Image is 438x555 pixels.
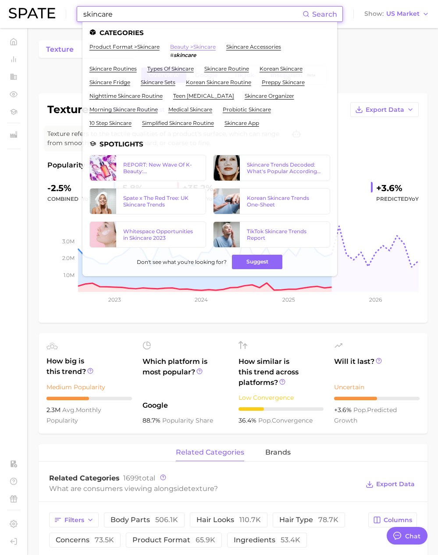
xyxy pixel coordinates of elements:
span: Filters [64,516,84,524]
span: 2.3m [46,406,62,414]
a: Log out. Currently logged in with e-mail yumi.toki@spate.nyc. [7,535,20,548]
a: Skincare Trends Decoded: What's Popular According to Google Search & TikTok [213,155,330,181]
span: texture [46,45,74,53]
div: Skincare Trends Decoded: What's Popular According to Google Search & TikTok [247,161,323,174]
li: Categories [89,29,330,36]
a: nighttime skincare routine [89,92,163,99]
span: monthly popularity [46,406,101,424]
li: Spotlights [89,140,330,148]
span: convergence [258,416,313,424]
a: 10 step skincare [89,120,132,126]
a: skincare sets [141,79,175,85]
button: ShowUS Market [362,8,431,20]
a: REPORT: New Wave Of K-Beauty: [GEOGRAPHIC_DATA]’s Trending Innovations In Skincare & Color Cosmetics [89,155,207,181]
span: 65.9k [196,536,215,544]
div: -2.5% [47,181,107,195]
button: Columns [368,512,417,527]
span: Which platform is most popular? [142,356,228,396]
a: skincare fridge [89,79,130,85]
span: hair looks [196,516,261,523]
button: Export Data [350,102,419,117]
span: Columns [384,516,412,524]
span: Export Data [366,106,404,114]
span: 110.7k [239,516,261,524]
div: combined [47,194,107,204]
span: Will it last? [334,356,420,377]
button: Filters [49,512,99,527]
span: How similar is this trend across platforms? [239,356,324,388]
tspan: 2025 [282,296,295,303]
div: Spate x The Red Tree: UK Skincare Trends [123,195,199,208]
div: Low Convergence [239,392,324,403]
span: Export Data [376,480,415,488]
span: Don't see what you're looking for? [137,259,227,265]
a: medical skincare [168,106,212,113]
span: 88.7% [142,416,162,424]
span: 73.5k [95,536,114,544]
div: REPORT: New Wave Of K-Beauty: [GEOGRAPHIC_DATA]’s Trending Innovations In Skincare & Color Cosmetics [123,161,199,174]
span: Show [364,11,384,16]
a: teen [MEDICAL_DATA] [173,92,234,99]
span: total [123,474,155,482]
a: korean skincare routine [186,79,251,85]
span: Predicted [376,194,419,204]
button: Suggest [232,255,282,269]
img: SPATE [9,8,55,18]
a: simplified skincare routine [142,120,214,126]
span: popularity share [162,416,213,424]
span: Google [142,400,228,411]
a: Korean Skincare Trends One-Sheet [213,188,330,214]
a: morning skincare routine [89,106,158,113]
h1: texture [47,104,89,115]
a: TikTok Skincare Trends Report [213,221,330,248]
span: 53.4k [281,536,300,544]
input: Search here for a brand, industry, or ingredient [82,7,303,21]
tspan: 2023 [108,296,121,303]
a: beauty >skincare [170,43,216,50]
div: +3.6% [376,181,419,195]
span: # [170,52,174,58]
a: skincare accessories [226,43,281,50]
a: types of skincare [147,65,194,72]
span: texture [188,484,214,493]
a: korean skincare [260,65,303,72]
span: related categories [176,448,244,456]
div: TikTok Skincare Trends Report [247,228,323,241]
span: hair type [279,516,338,523]
a: product format >skincare [89,43,160,50]
a: preppy skincare [262,79,305,85]
div: 5 / 10 [334,397,420,400]
span: 506.1k [155,516,178,524]
div: Medium Popularity [46,382,132,392]
div: 3 / 10 [239,407,324,411]
abbr: popularity index [258,416,272,424]
a: skincare organizer [245,92,294,99]
span: product format [132,537,215,544]
div: Korean Skincare Trends One-Sheet [247,195,323,208]
span: body parts [110,516,178,523]
span: 1699 [123,474,139,482]
div: Whitespace Opportunities in Skincare 2023 [123,228,199,241]
a: skincare routines [89,65,137,72]
tspan: 2026 [369,296,382,303]
span: +3.6% [334,406,353,414]
span: 78.7k [318,516,338,524]
span: concerns [56,537,114,544]
a: skincare app [224,120,259,126]
div: What are consumers viewing alongside ? [49,483,359,495]
a: Spate x The Red Tree: UK Skincare Trends [89,188,207,214]
span: 36.4% [239,416,258,424]
span: Search [312,10,337,18]
div: 5 / 10 [46,397,132,400]
span: predicted growth [334,406,397,424]
tspan: 2024 [195,296,208,303]
div: Uncertain [334,382,420,392]
span: Popularity [47,160,85,171]
span: US Market [386,11,420,16]
span: ingredients [234,537,300,544]
abbr: popularity index [353,406,367,414]
button: Export Data [363,478,417,491]
span: Texture refers to the tactile qualities of a product's surface, which can range from smooth to ro... [47,129,286,148]
span: Related Categories [49,474,120,482]
abbr: average [62,406,76,414]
